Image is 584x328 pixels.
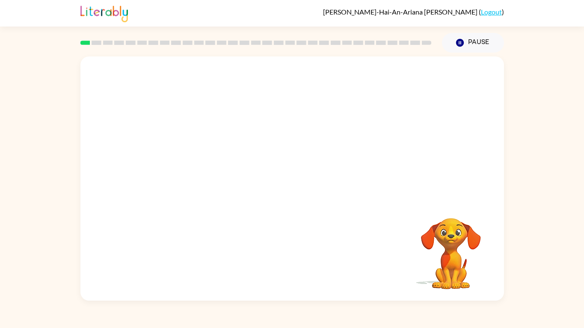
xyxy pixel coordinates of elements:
[408,205,494,290] video: Your browser must support playing .mp4 files to use Literably. Please try using another browser.
[442,33,504,53] button: Pause
[481,8,502,16] a: Logout
[80,3,128,22] img: Literably
[323,8,504,16] div: ( )
[323,8,479,16] span: [PERSON_NAME]-Hai-An-Ariana [PERSON_NAME]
